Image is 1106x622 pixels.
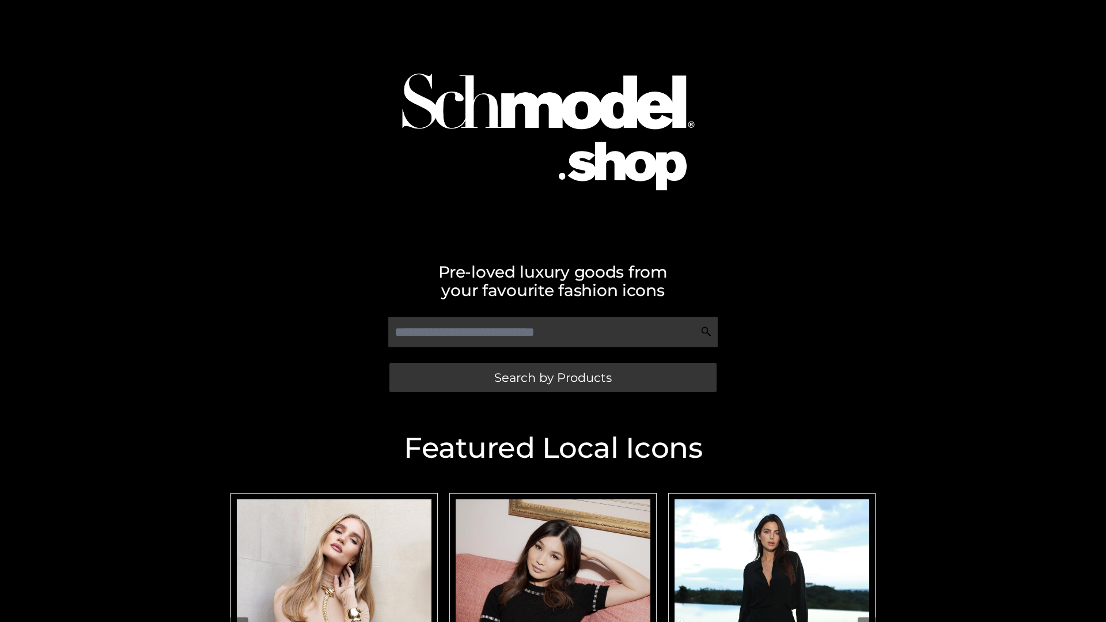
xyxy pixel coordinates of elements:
span: Search by Products [494,371,612,384]
h2: Featured Local Icons​ [225,434,881,462]
img: Search Icon [700,326,712,337]
h2: Pre-loved luxury goods from your favourite fashion icons [225,263,881,299]
a: Search by Products [389,363,717,392]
